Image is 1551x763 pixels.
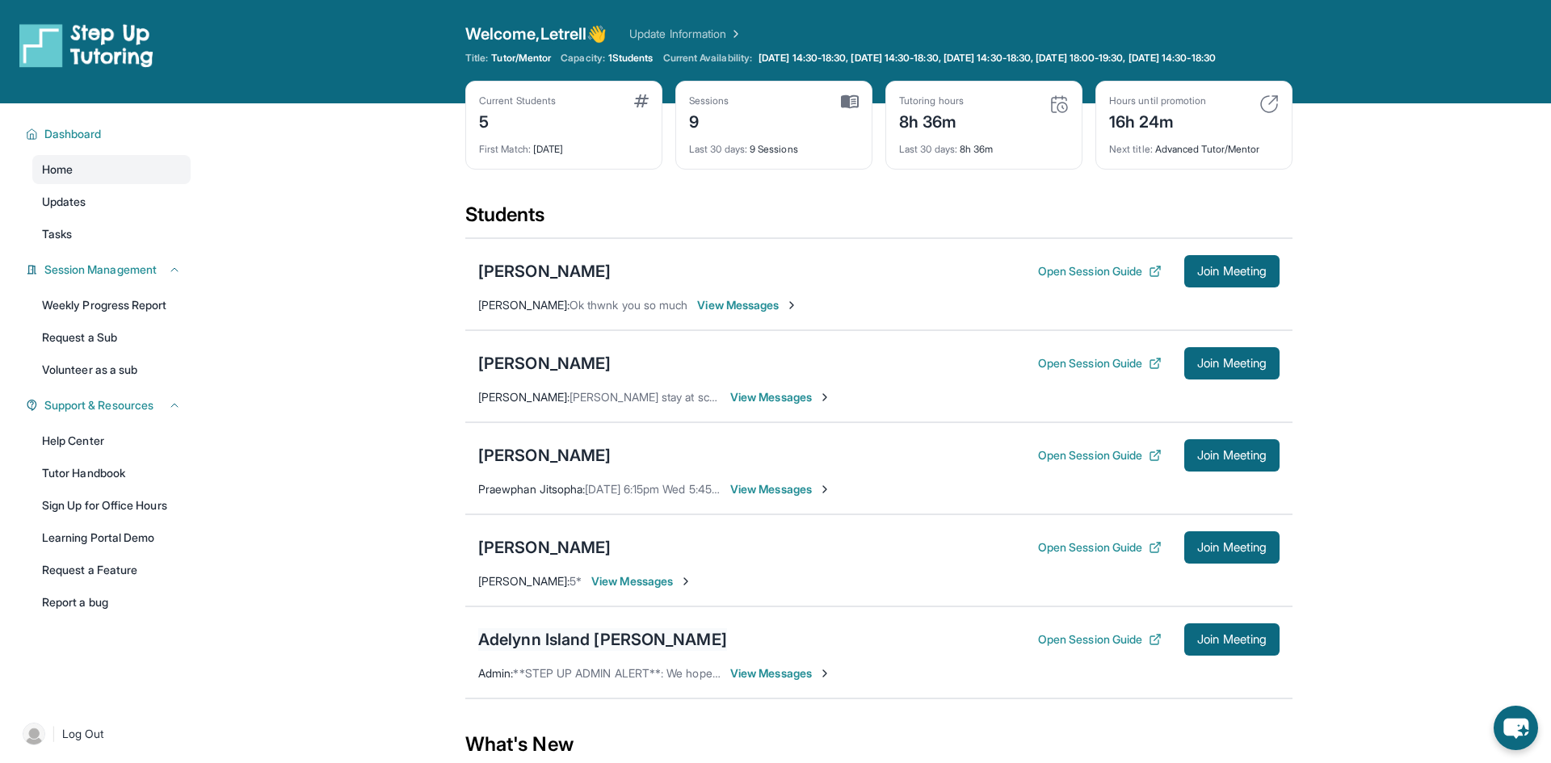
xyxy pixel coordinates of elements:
div: 8h 36m [899,107,964,133]
button: chat-button [1494,706,1538,750]
button: Session Management [38,262,181,278]
div: Hours until promotion [1109,94,1206,107]
button: Join Meeting [1184,439,1280,472]
img: user-img [23,723,45,745]
span: Join Meeting [1197,543,1267,552]
span: Dashboard [44,126,102,142]
span: View Messages [730,481,831,497]
span: Home [42,161,73,178]
span: Join Meeting [1197,358,1267,368]
img: Chevron Right [726,26,742,42]
span: Join Meeting [1197,451,1267,460]
div: [PERSON_NAME] [478,352,611,375]
a: Request a Feature [32,555,191,585]
a: Help Center [32,426,191,455]
a: Update Information [629,26,742,42]
span: Next title : [1109,143,1153,155]
div: 9 [689,107,729,133]
div: Tutoring hours [899,94,964,107]
img: card [1259,94,1279,114]
a: Tasks [32,220,191,249]
img: card [634,94,649,107]
span: | [52,724,56,744]
a: [DATE] 14:30-18:30, [DATE] 14:30-18:30, [DATE] 14:30-18:30, [DATE] 18:00-19:30, [DATE] 14:30-18:30 [755,52,1219,65]
button: Join Meeting [1184,623,1280,656]
button: Support & Resources [38,397,181,413]
button: Open Session Guide [1038,539,1162,555]
div: [PERSON_NAME] [478,260,611,283]
span: Last 30 days : [689,143,747,155]
button: Open Session Guide [1038,355,1162,371]
button: Join Meeting [1184,531,1280,564]
span: Praewphan Jitsopha : [478,482,585,496]
a: Learning Portal Demo [32,523,191,552]
div: Students [465,202,1292,237]
span: **STEP UP ADMIN ALERT**: We hope you have a great session [DATE]! -Mer @Step Up [513,666,969,680]
img: card [841,94,859,109]
img: logo [19,23,153,68]
div: [PERSON_NAME] [478,536,611,559]
button: Open Session Guide [1038,447,1162,463]
span: Tasks [42,226,72,242]
span: Ok thwnk you so much [570,298,687,312]
div: [DATE] [479,133,649,156]
span: View Messages [697,297,798,313]
span: [PERSON_NAME] : [478,298,570,312]
span: Updates [42,194,86,210]
img: card [1049,94,1069,114]
span: [DATE] 6:15pm Wed 5:45pm [585,482,728,496]
a: Updates [32,187,191,216]
a: Sign Up for Office Hours [32,491,191,520]
span: Current Availability: [663,52,752,65]
button: Join Meeting [1184,255,1280,287]
div: [PERSON_NAME] [478,444,611,467]
div: Sessions [689,94,729,107]
img: Chevron-Right [818,483,831,496]
div: Current Students [479,94,556,107]
span: Admin : [478,666,513,680]
span: Capacity: [561,52,605,65]
img: Chevron-Right [818,667,831,680]
a: Report a bug [32,588,191,617]
img: Chevron-Right [785,299,798,312]
button: Open Session Guide [1038,263,1162,279]
span: View Messages [730,665,831,681]
span: Join Meeting [1197,635,1267,644]
span: Tutor/Mentor [491,52,551,65]
span: Welcome, Letrell 👋 [465,23,607,45]
div: 8h 36m [899,133,1069,156]
span: Log Out [62,726,104,742]
button: Open Session Guide [1038,631,1162,648]
button: Dashboard [38,126,181,142]
a: Volunteer as a sub [32,355,191,384]
div: 16h 24m [1109,107,1206,133]
span: [PERSON_NAME] : [478,390,570,404]
a: |Log Out [16,716,191,752]
div: 5 [479,107,556,133]
button: Join Meeting [1184,347,1280,379]
div: Adelynn Island [PERSON_NAME] [478,628,727,651]
span: 1 Students [608,52,654,65]
span: Join Meeting [1197,266,1267,276]
a: Weekly Progress Report [32,291,191,320]
span: Session Management [44,262,157,278]
a: Tutor Handbook [32,459,191,488]
span: [DATE] 14:30-18:30, [DATE] 14:30-18:30, [DATE] 14:30-18:30, [DATE] 18:00-19:30, [DATE] 14:30-18:30 [759,52,1216,65]
span: Title: [465,52,488,65]
span: View Messages [730,389,831,405]
img: Chevron-Right [679,575,692,588]
span: View Messages [591,573,692,589]
a: Request a Sub [32,323,191,352]
span: Support & Resources [44,397,153,413]
span: [PERSON_NAME] stay at school 1:30 to 3 [570,390,778,404]
div: 9 Sessions [689,133,859,156]
div: Advanced Tutor/Mentor [1109,133,1279,156]
a: Home [32,155,191,184]
span: First Match : [479,143,531,155]
img: Chevron-Right [818,391,831,404]
span: Last 30 days : [899,143,957,155]
span: [PERSON_NAME] : [478,574,570,588]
